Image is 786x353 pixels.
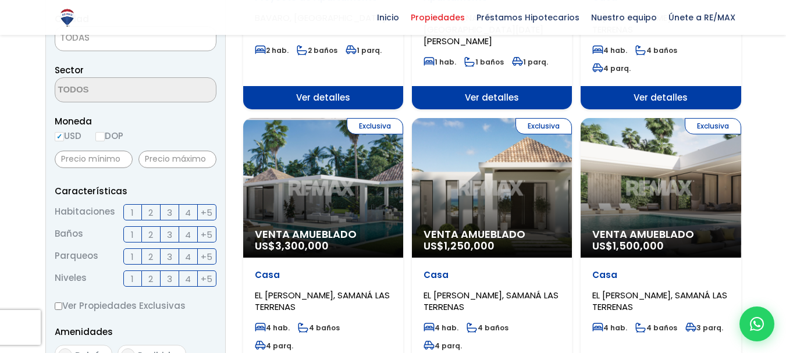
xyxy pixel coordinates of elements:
[347,118,403,134] span: Exclusiva
[635,323,677,333] span: 4 baños
[663,9,741,26] span: Únete a RE/MAX
[255,341,293,351] span: 4 parq.
[185,272,191,286] span: 4
[635,45,677,55] span: 4 baños
[592,289,727,313] span: EL [PERSON_NAME], SAMANÁ LAS TERRENAS
[412,86,572,109] span: Ver detalles
[424,229,560,240] span: Venta Amueblado
[424,289,559,313] span: EL [PERSON_NAME], SAMANÁ LAS TERRENAS
[55,64,84,76] span: Sector
[613,238,664,253] span: 1,500,000
[592,229,729,240] span: Venta Amueblado
[201,249,212,264] span: +5
[57,8,77,28] img: Logo de REMAX
[685,323,723,333] span: 3 parq.
[55,184,216,198] p: Características
[297,45,337,55] span: 2 baños
[685,118,741,134] span: Exclusiva
[55,30,216,46] span: TODAS
[371,9,405,26] span: Inicio
[131,205,134,220] span: 1
[185,249,191,264] span: 4
[55,26,216,51] span: TODAS
[585,9,663,26] span: Nuestro equipo
[243,86,403,109] span: Ver detalles
[55,325,216,339] p: Amenidades
[298,323,340,333] span: 4 baños
[581,86,741,109] span: Ver detalles
[55,270,87,287] span: Niveles
[444,238,495,253] span: 1,250,000
[424,269,560,281] p: Casa
[592,323,627,333] span: 4 hab.
[167,205,172,220] span: 3
[148,227,153,242] span: 2
[592,238,664,253] span: US$
[424,341,462,351] span: 4 parq.
[148,272,153,286] span: 2
[55,132,64,141] input: USD
[55,226,83,243] span: Baños
[55,204,115,220] span: Habitaciones
[424,323,458,333] span: 4 hab.
[95,132,105,141] input: DOP
[55,114,216,129] span: Moneda
[592,45,627,55] span: 4 hab.
[405,9,471,26] span: Propiedades
[255,238,329,253] span: US$
[201,205,212,220] span: +5
[424,238,495,253] span: US$
[185,205,191,220] span: 4
[138,151,216,168] input: Precio máximo
[55,129,81,143] label: USD
[255,269,392,281] p: Casa
[424,57,456,67] span: 1 hab.
[201,272,212,286] span: +5
[167,272,172,286] span: 3
[167,249,172,264] span: 3
[55,151,133,168] input: Precio mínimo
[131,249,134,264] span: 1
[131,272,134,286] span: 1
[185,227,191,242] span: 4
[255,289,390,313] span: EL [PERSON_NAME], SAMANÁ LAS TERRENAS
[471,9,585,26] span: Préstamos Hipotecarios
[95,129,123,143] label: DOP
[148,249,153,264] span: 2
[55,302,62,310] input: Ver Propiedades Exclusivas
[467,323,508,333] span: 4 baños
[131,227,134,242] span: 1
[255,45,289,55] span: 2 hab.
[55,248,98,265] span: Parqueos
[592,63,631,73] span: 4 parq.
[255,229,392,240] span: Venta Amueblado
[346,45,382,55] span: 1 parq.
[201,227,212,242] span: +5
[464,57,504,67] span: 1 baños
[512,57,548,67] span: 1 parq.
[275,238,329,253] span: 3,300,000
[167,227,172,242] span: 3
[148,205,153,220] span: 2
[255,323,290,333] span: 4 hab.
[592,269,729,281] p: Casa
[515,118,572,134] span: Exclusiva
[60,31,90,44] span: TODAS
[55,78,168,103] textarea: Search
[55,298,216,313] label: Ver Propiedades Exclusivas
